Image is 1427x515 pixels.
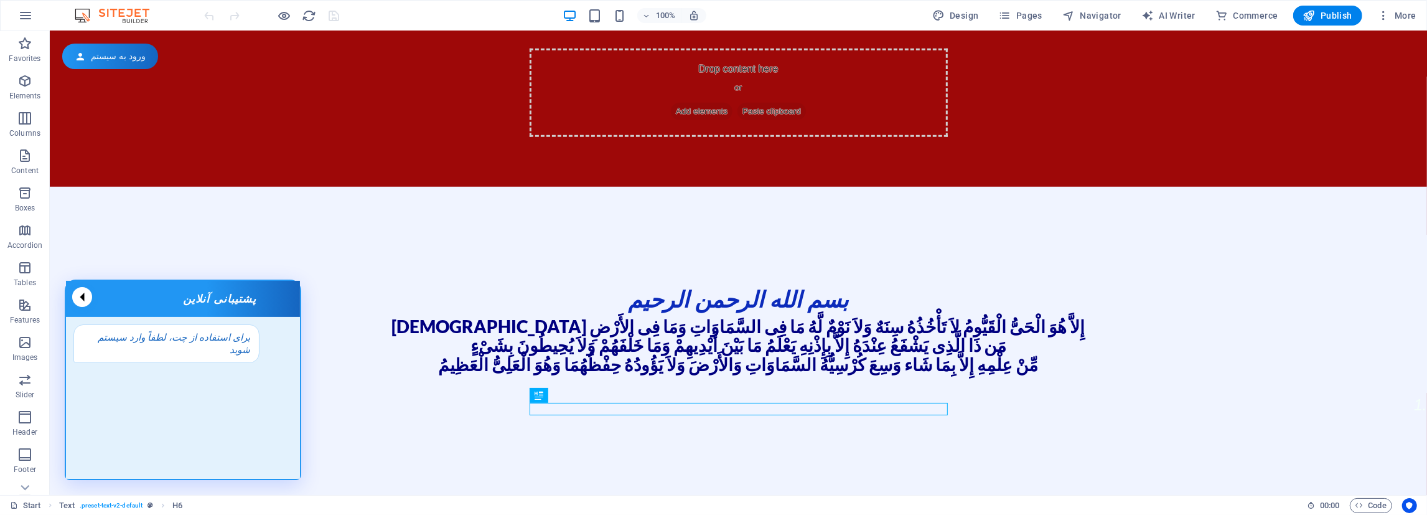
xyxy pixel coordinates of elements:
span: Navigator [1062,9,1121,22]
button: Design [927,6,984,26]
button: Click here to leave preview mode and continue editing [277,8,292,23]
span: Click to select. Double-click to edit [59,498,75,513]
span: Paste clipboard [688,72,756,89]
i: This element is a customizable preset [147,502,153,509]
span: AI Writer [1141,9,1195,22]
span: Code [1355,498,1387,513]
span: پشتیبانی آنلاین [133,262,207,274]
button: Pages [994,6,1047,26]
p: Tables [14,278,36,288]
a: Click to cancel selection. Double-click to open Pages [10,498,41,513]
p: Header [12,427,37,437]
button: reload [302,8,317,23]
span: 00 00 [1320,498,1339,513]
span: Commerce [1215,9,1278,22]
button: Usercentrics [1402,498,1417,513]
button: Commerce [1210,6,1283,26]
p: Footer [14,465,36,475]
p: Accordion [7,240,42,250]
i: Reload page [302,9,317,23]
button: 100% [637,8,681,23]
h6: Session time [1307,498,1340,513]
img: Editor Logo [72,8,165,23]
span: Pages [999,9,1042,22]
p: Slider [16,390,35,400]
button: Publish [1293,6,1362,26]
span: Publish [1303,9,1352,22]
span: More [1377,9,1416,22]
span: Design [932,9,979,22]
button: ورود به سیستم [12,12,108,38]
nav: breadcrumb [59,498,183,513]
div: برای استفاده از چت، لطفاً وارد سیستم شوید [24,293,210,332]
span: : [1329,501,1331,510]
h6: 100% [656,8,676,23]
i: On resize automatically adjust zoom level to fit chosen device. [688,10,699,21]
button: More [1372,6,1421,26]
span: Click to select. Double-click to edit [172,498,182,513]
span: Add elements [621,72,683,89]
p: Favorites [9,54,40,64]
div: Design (Ctrl+Alt+Y) [927,6,984,26]
p: Features [10,315,40,325]
p: Boxes [15,203,35,213]
button: Code [1350,498,1392,513]
span: . preset-text-v2-default [80,498,143,513]
p: Content [11,166,39,176]
p: Elements [9,91,41,101]
button: AI Writer [1136,6,1200,26]
p: Columns [9,128,40,138]
button: Navigator [1057,6,1126,26]
p: Images [12,352,38,362]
